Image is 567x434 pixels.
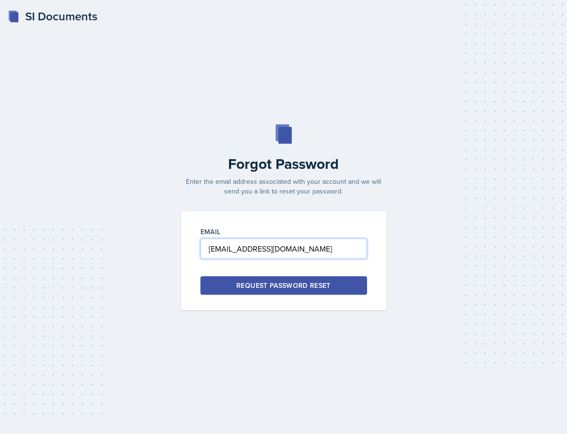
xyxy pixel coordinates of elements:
div: Request Password Reset [236,281,331,290]
a: SI Documents [8,8,97,25]
input: Email [200,239,367,259]
button: Request Password Reset [200,276,367,295]
p: Enter the email address associated with your account and we will send you a link to reset your pa... [175,177,392,196]
h2: Forgot Password [175,155,392,173]
label: Email [200,227,221,237]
